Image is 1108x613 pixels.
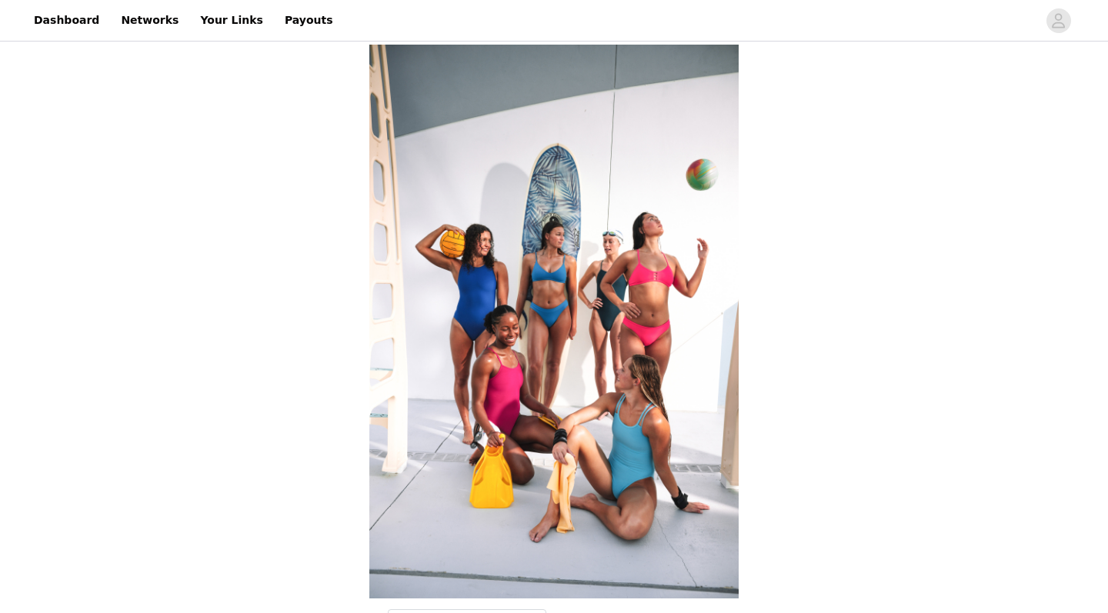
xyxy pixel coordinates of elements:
a: Dashboard [25,3,108,38]
div: avatar [1051,8,1066,33]
img: campaign image [369,45,739,598]
a: Networks [112,3,188,38]
a: Payouts [275,3,342,38]
a: Your Links [191,3,272,38]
